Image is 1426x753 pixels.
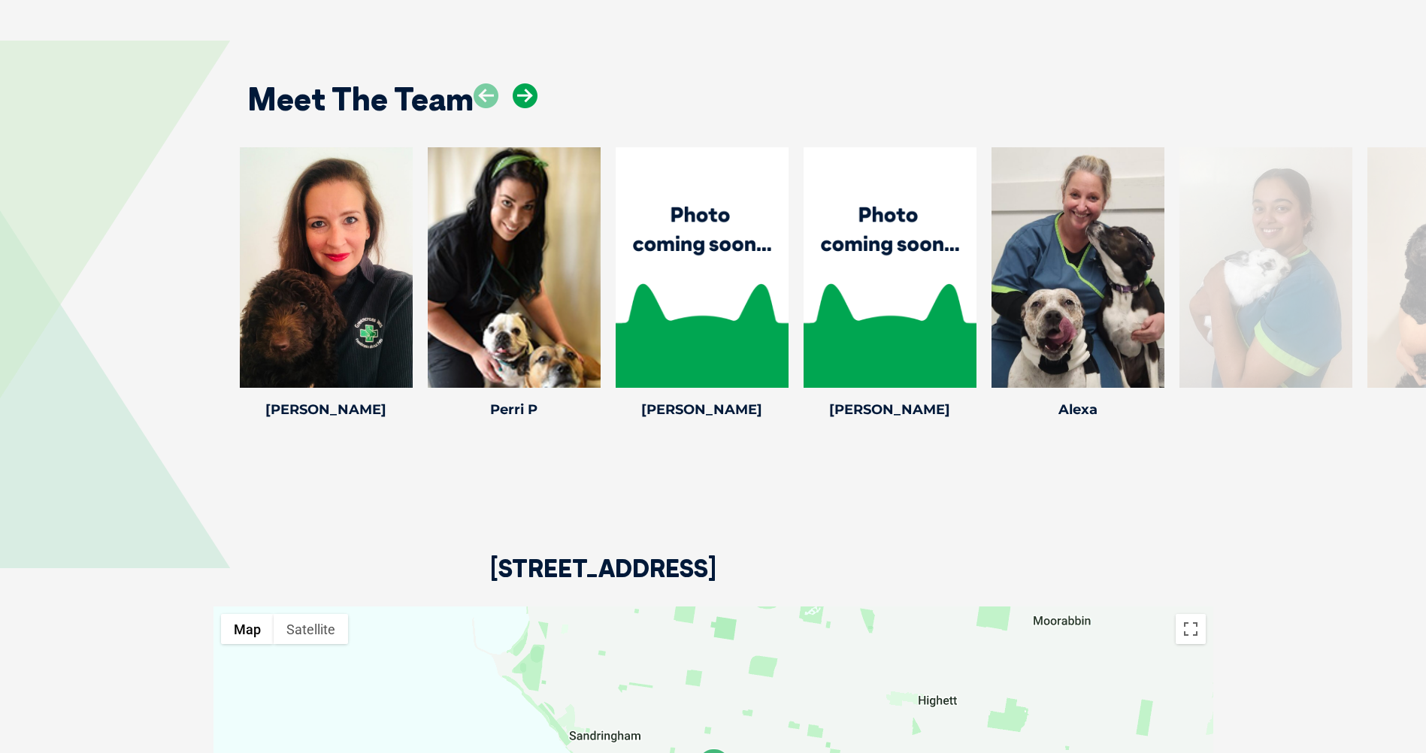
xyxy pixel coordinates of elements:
[490,556,716,606] h2: [STREET_ADDRESS]
[992,403,1164,416] h4: Alexa
[1176,614,1206,644] button: Toggle fullscreen view
[247,83,474,115] h2: Meet The Team
[804,403,976,416] h4: [PERSON_NAME]
[428,403,601,416] h4: Perri P
[616,403,789,416] h4: [PERSON_NAME]
[221,614,274,644] button: Show street map
[274,614,348,644] button: Show satellite imagery
[240,403,413,416] h4: [PERSON_NAME]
